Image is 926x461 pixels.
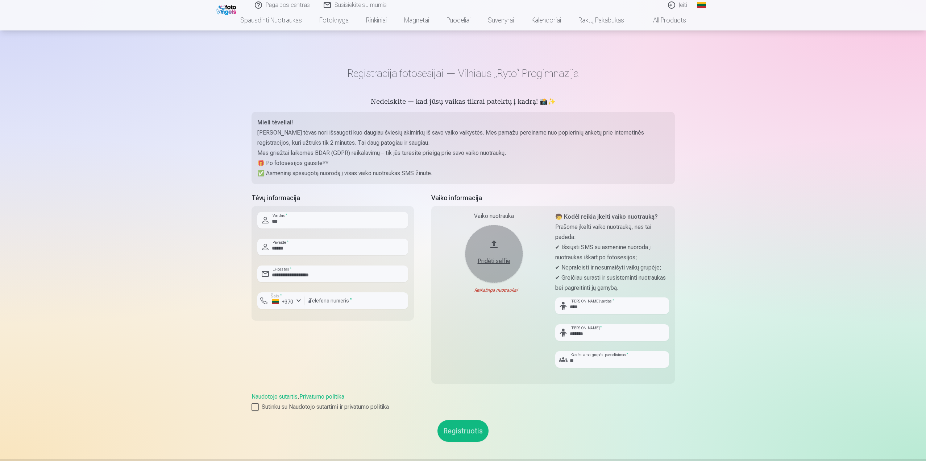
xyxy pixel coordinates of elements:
button: Registruotis [437,420,489,442]
p: ✔ Greičiau surasti ir susisteminti nuotraukas bei pagreitinti jų gamybą. [555,273,669,293]
a: Fotoknyga [311,10,357,30]
h5: Tėvų informacija [252,193,414,203]
p: ✅ Asmeninę apsaugotą nuorodą į visas vaiko nuotraukas SMS žinute. [257,168,669,178]
h5: Vaiko informacija [431,193,675,203]
strong: Mieli tėveliai! [257,119,293,126]
a: Raktų pakabukas [570,10,633,30]
h5: Nedelskite — kad jūsų vaikas tikrai patektų į kadrą! 📸✨ [252,97,675,107]
button: Pridėti selfie [465,225,523,283]
div: Vaiko nuotrauka [437,212,551,221]
div: , [252,392,675,411]
a: Spausdinti nuotraukas [232,10,311,30]
p: Prašome įkelti vaiko nuotrauką, nes tai padeda: [555,222,669,242]
img: /fa2 [216,3,238,15]
a: Magnetai [395,10,438,30]
div: +370 [272,298,294,305]
a: Kalendoriai [523,10,570,30]
a: Rinkiniai [357,10,395,30]
a: Privatumo politika [299,393,344,400]
a: Naudotojo sutartis [252,393,298,400]
p: Mes griežtai laikomės BDAR (GDPR) reikalavimų – tik jūs turėsite prieigą prie savo vaiko nuotraukų. [257,148,669,158]
label: Sutinku su Naudotojo sutartimi ir privatumo politika [252,403,675,411]
p: 🎁 Po fotosesijos gausite** [257,158,669,168]
a: Suvenyrai [479,10,523,30]
p: ✔ Nepraleisti ir nesumaišyti vaikų grupėje; [555,263,669,273]
p: ✔ Išsiųsti SMS su asmenine nuoroda į nuotraukas iškart po fotosesijos; [555,242,669,263]
label: Šalis [269,293,284,299]
a: All products [633,10,695,30]
div: Reikalinga nuotrauka! [437,287,551,293]
p: [PERSON_NAME] tėvas nori išsaugoti kuo daugiau šviesių akimirkų iš savo vaiko vaikystės. Mes pama... [257,128,669,148]
button: Šalis*+370 [257,292,304,309]
div: Pridėti selfie [472,257,516,266]
strong: 🧒 Kodėl reikia įkelti vaiko nuotrauką? [555,213,658,220]
a: Puodeliai [438,10,479,30]
h1: Registracija fotosesijai — Vilniaus „Ryto“ Progimnazija [252,67,675,80]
